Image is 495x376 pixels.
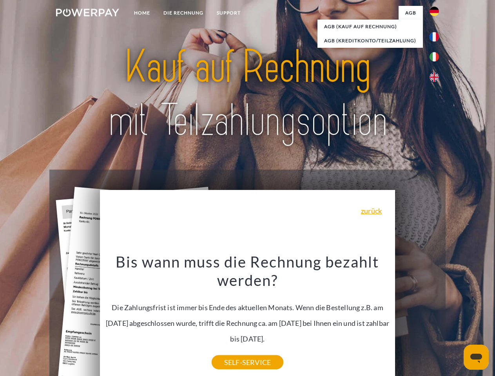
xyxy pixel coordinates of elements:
[157,6,210,20] a: DIE RECHNUNG
[56,9,119,16] img: logo-powerpay-white.svg
[127,6,157,20] a: Home
[464,345,489,370] iframe: Schaltfläche zum Öffnen des Messaging-Fensters
[105,252,391,362] div: Die Zahlungsfrist ist immer bis Ende des aktuellen Monats. Wenn die Bestellung z.B. am [DATE] abg...
[317,34,423,48] a: AGB (Kreditkonto/Teilzahlung)
[317,20,423,34] a: AGB (Kauf auf Rechnung)
[212,355,283,369] a: SELF-SERVICE
[430,72,439,82] img: en
[361,207,382,214] a: zurück
[105,252,391,290] h3: Bis wann muss die Rechnung bezahlt werden?
[210,6,247,20] a: SUPPORT
[75,38,420,150] img: title-powerpay_de.svg
[430,32,439,42] img: fr
[430,7,439,16] img: de
[399,6,423,20] a: agb
[430,52,439,61] img: it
